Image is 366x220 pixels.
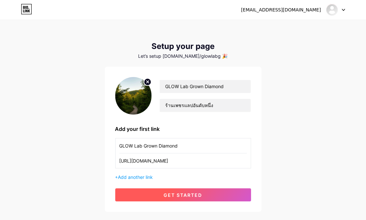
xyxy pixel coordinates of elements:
[115,77,152,115] img: profile pic
[160,80,250,93] input: Your name
[164,192,202,198] span: get started
[119,153,247,168] input: URL (https://instagram.com/yourname)
[118,174,153,180] span: Add another link
[115,188,251,201] button: get started
[105,54,262,59] div: Let’s setup [DOMAIN_NAME]/glowlabg 🎉
[115,125,251,133] div: Add your first link
[326,4,338,16] img: Glow Lab Grown Diamond
[115,174,251,181] div: +
[119,138,247,153] input: Link name (My Instagram)
[160,99,250,112] input: bio
[241,7,321,13] div: [EMAIL_ADDRESS][DOMAIN_NAME]
[105,42,262,51] div: Setup your page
